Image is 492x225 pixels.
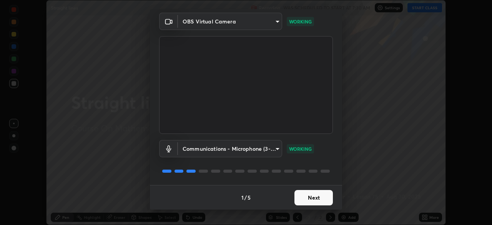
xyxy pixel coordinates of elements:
p: WORKING [289,18,312,25]
h4: 1 [241,193,244,202]
h4: 5 [248,193,251,202]
button: Next [294,190,333,205]
div: OBS Virtual Camera [178,13,282,30]
p: WORKING [289,145,312,152]
h4: / [244,193,247,202]
div: OBS Virtual Camera [178,140,282,157]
